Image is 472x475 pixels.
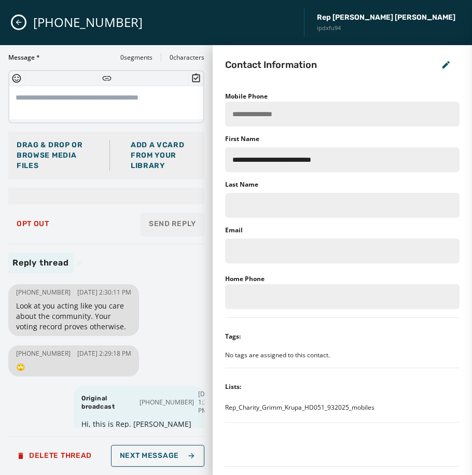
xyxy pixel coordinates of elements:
span: [DATE] 1:33:34 PM [198,390,219,415]
button: Delete Thread [8,445,100,466]
span: Drag & Drop or browse media files [17,141,83,170]
span: Send Reply [149,219,196,229]
div: No tags are assigned to this contact. [225,351,460,359]
span: Rep [PERSON_NAME] [PERSON_NAME] [317,12,455,23]
span: Next Message [120,452,196,460]
span: Rep_Charity_Grimm_Krupa_HD051_932025_mobiles [225,403,374,412]
div: Lists: [225,383,241,391]
button: Insert Short Link [102,73,112,83]
h2: Contact Information [225,58,317,72]
span: [PHONE_NUMBER] [16,288,71,297]
span: Reply thread [8,253,73,273]
label: First Name [225,135,259,143]
span: 0 characters [170,53,204,62]
button: Send Reply [141,213,204,235]
span: 0 segments [120,53,152,62]
button: Insert Survey [191,73,201,83]
span: Look at you acting like you care about the community. Your voting record proves otherwise. [16,301,131,332]
span: [PHONE_NUMBER] [33,14,143,31]
span: [PHONE_NUMBER] [140,398,194,407]
label: Home Phone [225,274,265,283]
div: Tags: [225,332,241,341]
span: Delete Thread [17,452,92,460]
button: Next Message [111,445,204,467]
span: [DATE] 2:30:11 PM [77,288,131,297]
span: [PHONE_NUMBER] [16,350,71,358]
span: [DATE] 2:29:18 PM [77,350,131,358]
label: Last Name [225,180,258,189]
label: Email [225,226,243,234]
label: Mobile Phone [225,92,268,101]
span: ipdxfu94 [317,24,455,33]
span: 🙄 [16,362,131,372]
div: Add a vCard from your library [131,140,196,171]
span: Original broadcast [81,394,115,411]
